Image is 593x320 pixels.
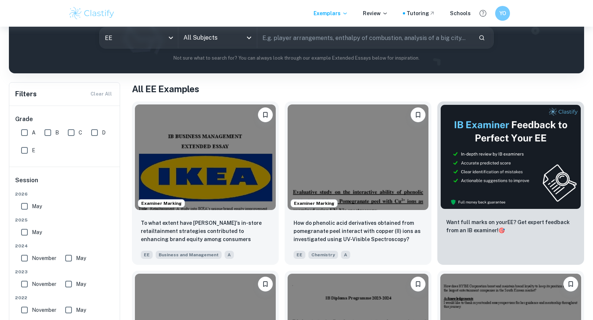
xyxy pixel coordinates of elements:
button: Bookmark [411,277,425,291]
span: November [32,280,56,288]
span: A [225,251,234,259]
a: Examiner MarkingBookmarkHow do phenolic acid derivatives obtained from pomegranate peel interact ... [285,101,431,265]
button: Open [244,33,254,43]
span: Chemistry [308,251,338,259]
button: Bookmark [411,107,425,122]
span: May [76,306,86,314]
p: How do phenolic acid derivatives obtained from pomegranate peel interact with copper (II) ions as... [294,219,423,243]
p: Not sure what to search for? You can always look through our example Extended Essays below for in... [15,54,578,62]
span: C [79,129,82,137]
h6: Grade [15,115,115,124]
img: Thumbnail [440,104,581,209]
span: May [32,228,42,236]
span: 2024 [15,243,115,249]
span: A [341,251,350,259]
span: May [32,202,42,210]
span: A [32,129,36,137]
button: YO [495,6,510,21]
button: Bookmark [563,277,578,291]
p: Exemplars [314,9,348,17]
span: 2026 [15,191,115,197]
span: May [76,280,86,288]
button: Bookmark [258,107,273,122]
span: EE [141,251,153,259]
input: E.g. player arrangements, enthalpy of combustion, analysis of a big city... [257,27,473,48]
img: Business and Management EE example thumbnail: To what extent have IKEA's in-store reta [135,104,276,210]
div: EE [100,27,178,48]
img: Clastify logo [68,6,115,21]
span: EE [294,251,305,259]
a: Tutoring [407,9,435,17]
a: Examiner MarkingBookmarkTo what extent have IKEA's in-store retailtainment strategies contributed... [132,101,279,265]
span: 2022 [15,294,115,301]
button: Bookmark [258,277,273,291]
h6: Session [15,176,115,191]
span: 2025 [15,217,115,223]
p: Want full marks on your EE ? Get expert feedback from an IB examiner! [446,218,575,234]
span: Examiner Marking [138,200,185,207]
span: Business and Management [156,251,222,259]
span: 2023 [15,269,115,275]
span: 🎯 [498,227,505,233]
button: Search [476,31,488,44]
button: Help and Feedback [477,7,489,20]
p: Review [363,9,388,17]
h1: All EE Examples [132,82,584,96]
span: D [102,129,106,137]
p: To what extent have IKEA's in-store retailtainment strategies contributed to enhancing brand equi... [141,219,270,244]
span: B [55,129,59,137]
img: Chemistry EE example thumbnail: How do phenolic acid derivatives obtaine [288,104,428,210]
span: May [76,254,86,262]
span: November [32,306,56,314]
h6: YO [498,9,507,17]
a: ThumbnailWant full marks on yourEE? Get expert feedback from an IB examiner! [437,101,584,265]
span: Examiner Marking [291,200,337,207]
h6: Filters [15,89,37,99]
span: E [32,146,35,154]
span: November [32,254,56,262]
a: Schools [450,9,471,17]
